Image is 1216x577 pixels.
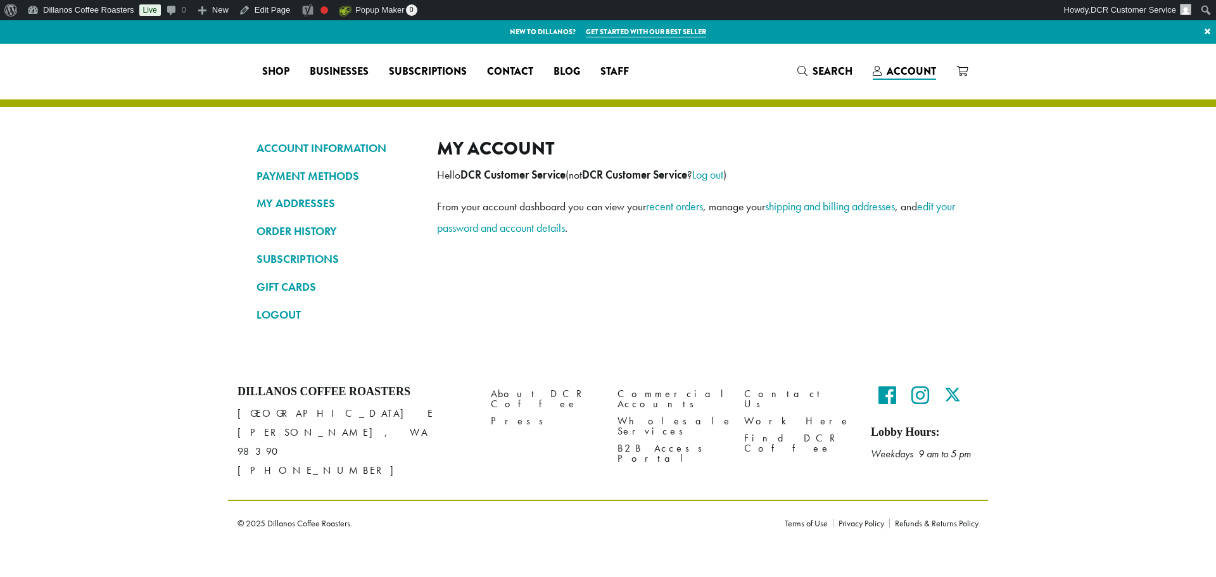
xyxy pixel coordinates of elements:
[871,426,978,440] h5: Lobby Hours:
[554,64,580,80] span: Blog
[833,519,889,528] a: Privacy Policy
[785,519,833,528] a: Terms of Use
[252,61,300,82] a: Shop
[406,4,417,16] span: 0
[617,440,725,467] a: B2B Access Portal
[813,64,852,79] span: Search
[437,196,959,239] p: From your account dashboard you can view your , manage your , and .
[1091,5,1176,15] span: DCR Customer Service
[256,276,418,298] a: GIFT CARDS
[600,64,629,80] span: Staff
[460,168,566,182] strong: DCR Customer Service
[787,61,863,82] a: Search
[491,413,598,430] a: Press
[437,137,959,160] h2: My account
[889,519,978,528] a: Refunds & Returns Policy
[139,4,161,16] a: Live
[320,6,328,14] div: Focus keyphrase not set
[256,137,418,336] nav: Account pages
[692,167,723,182] a: Log out
[871,447,971,460] em: Weekdays 9 am to 5 pm
[256,165,418,187] a: PAYMENT METHODS
[1199,20,1216,43] a: ×
[744,385,852,412] a: Contact Us
[744,413,852,430] a: Work Here
[256,193,418,214] a: MY ADDRESSES
[237,385,472,399] h4: Dillanos Coffee Roasters
[590,61,639,82] a: Staff
[256,248,418,270] a: SUBSCRIPTIONS
[491,385,598,412] a: About DCR Coffee
[389,64,467,80] span: Subscriptions
[586,27,706,37] a: Get started with our best seller
[582,168,687,182] strong: DCR Customer Service
[744,430,852,457] a: Find DCR Coffee
[887,64,936,79] span: Account
[437,164,959,186] p: Hello (not ? )
[310,64,369,80] span: Businesses
[617,413,725,440] a: Wholesale Services
[487,64,533,80] span: Contact
[617,385,725,412] a: Commercial Accounts
[256,304,418,326] a: LOGOUT
[237,404,472,480] p: [GEOGRAPHIC_DATA] E [PERSON_NAME], WA 98390 [PHONE_NUMBER]
[237,519,766,528] p: © 2025 Dillanos Coffee Roasters.
[256,137,418,159] a: ACCOUNT INFORMATION
[646,199,703,213] a: recent orders
[256,220,418,242] a: ORDER HISTORY
[765,199,895,213] a: shipping and billing addresses
[262,64,289,80] span: Shop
